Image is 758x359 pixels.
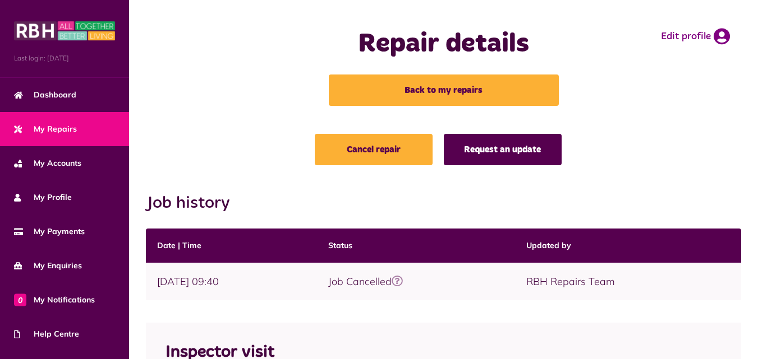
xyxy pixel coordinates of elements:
td: [DATE] 09:40 [146,263,317,300]
td: Job Cancelled [317,263,514,300]
h2: Job history [146,193,741,213]
span: My Repairs [14,123,77,135]
span: My Enquiries [14,260,82,272]
span: Help Centre [14,328,79,340]
a: Cancel repair [315,134,433,165]
span: 0 [14,293,26,306]
img: MyRBH [14,20,115,42]
th: Updated by [515,229,741,263]
td: RBH Repairs Team [515,263,741,300]
h1: Repair details [297,28,590,60]
span: My Notifications [14,294,95,306]
span: My Profile [14,192,72,203]
span: My Payments [14,226,85,237]
span: My Accounts [14,157,81,169]
th: Status [317,229,514,263]
th: Date | Time [146,229,317,263]
a: Request an update [444,134,562,165]
span: Last login: [DATE] [14,53,115,63]
a: Back to my repairs [329,74,559,106]
span: Dashboard [14,89,76,101]
a: Edit profile [661,28,730,45]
